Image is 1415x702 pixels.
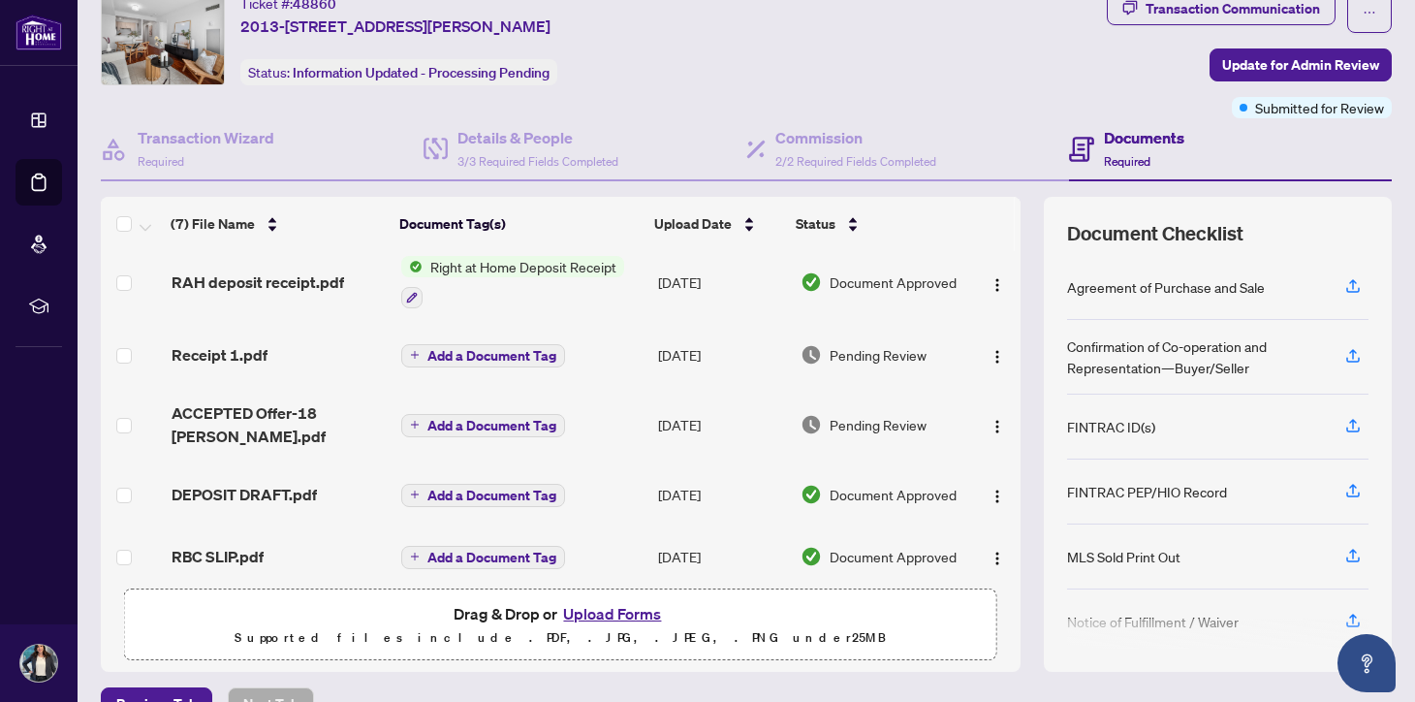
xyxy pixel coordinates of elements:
[1104,154,1150,169] span: Required
[163,197,392,251] th: (7) File Name
[1104,126,1184,149] h4: Documents
[171,213,255,235] span: (7) File Name
[1210,48,1392,81] button: Update for Admin Review
[990,349,1005,365] img: Logo
[1255,97,1384,118] span: Submitted for Review
[650,463,793,526] td: [DATE]
[172,343,267,367] span: Receipt 1.pdf
[401,482,565,507] button: Add a Document Tag
[401,256,624,308] button: Status IconRight at Home Deposit Receipt
[654,213,732,235] span: Upload Date
[830,271,957,293] span: Document Approved
[646,197,788,251] th: Upload Date
[801,271,822,293] img: Document Status
[401,342,565,367] button: Add a Document Tag
[982,339,1013,370] button: Logo
[392,197,646,251] th: Document Tag(s)
[1067,481,1227,502] div: FINTRAC PEP/HIO Record
[1067,220,1243,247] span: Document Checklist
[990,551,1005,566] img: Logo
[427,349,556,363] span: Add a Document Tag
[401,344,565,367] button: Add a Document Tag
[410,490,420,499] span: plus
[650,324,793,386] td: [DATE]
[796,213,835,235] span: Status
[775,154,936,169] span: 2/2 Required Fields Completed
[982,541,1013,572] button: Logo
[410,552,420,561] span: plus
[650,526,793,588] td: [DATE]
[650,240,793,324] td: [DATE]
[801,546,822,567] img: Document Status
[1067,335,1322,378] div: Confirmation of Co-operation and Representation—Buyer/Seller
[172,401,386,448] span: ACCEPTED Offer-18 [PERSON_NAME].pdf
[1067,276,1265,298] div: Agreement of Purchase and Sale
[138,126,274,149] h4: Transaction Wizard
[1067,611,1239,632] div: Notice of Fulfillment / Waiver
[137,626,985,650] p: Supported files include .PDF, .JPG, .JPEG, .PNG under 25 MB
[830,484,957,505] span: Document Approved
[410,420,420,430] span: plus
[401,544,565,569] button: Add a Document Tag
[830,546,957,567] span: Document Approved
[830,414,927,435] span: Pending Review
[172,545,264,568] span: RBC SLIP.pdf
[1222,49,1379,80] span: Update for Admin Review
[650,386,793,463] td: [DATE]
[1067,416,1155,437] div: FINTRAC ID(s)
[457,154,618,169] span: 3/3 Required Fields Completed
[982,267,1013,298] button: Logo
[1363,6,1376,19] span: ellipsis
[1067,546,1180,567] div: MLS Sold Print Out
[172,483,317,506] span: DEPOSIT DRAFT.pdf
[457,126,618,149] h4: Details & People
[454,601,667,626] span: Drag & Drop or
[801,344,822,366] img: Document Status
[172,271,344,294] span: RAH deposit receipt.pdf
[138,154,184,169] span: Required
[293,64,550,81] span: Information Updated - Processing Pending
[830,344,927,366] span: Pending Review
[401,484,565,507] button: Add a Document Tag
[401,414,565,437] button: Add a Document Tag
[125,590,996,661] span: Drag & Drop orUpload FormsSupported files include .PDF, .JPG, .JPEG, .PNG under25MB
[401,412,565,437] button: Add a Document Tag
[240,59,557,85] div: Status:
[427,489,556,502] span: Add a Document Tag
[788,197,964,251] th: Status
[401,256,423,277] img: Status Icon
[982,409,1013,440] button: Logo
[427,551,556,564] span: Add a Document Tag
[16,15,62,50] img: logo
[240,15,550,38] span: 2013-[STREET_ADDRESS][PERSON_NAME]
[775,126,936,149] h4: Commission
[410,350,420,360] span: plus
[982,479,1013,510] button: Logo
[801,484,822,505] img: Document Status
[990,489,1005,504] img: Logo
[801,414,822,435] img: Document Status
[423,256,624,277] span: Right at Home Deposit Receipt
[401,546,565,569] button: Add a Document Tag
[990,419,1005,434] img: Logo
[990,277,1005,293] img: Logo
[20,645,57,682] img: Profile Icon
[427,419,556,432] span: Add a Document Tag
[557,601,667,626] button: Upload Forms
[1337,634,1396,692] button: Open asap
